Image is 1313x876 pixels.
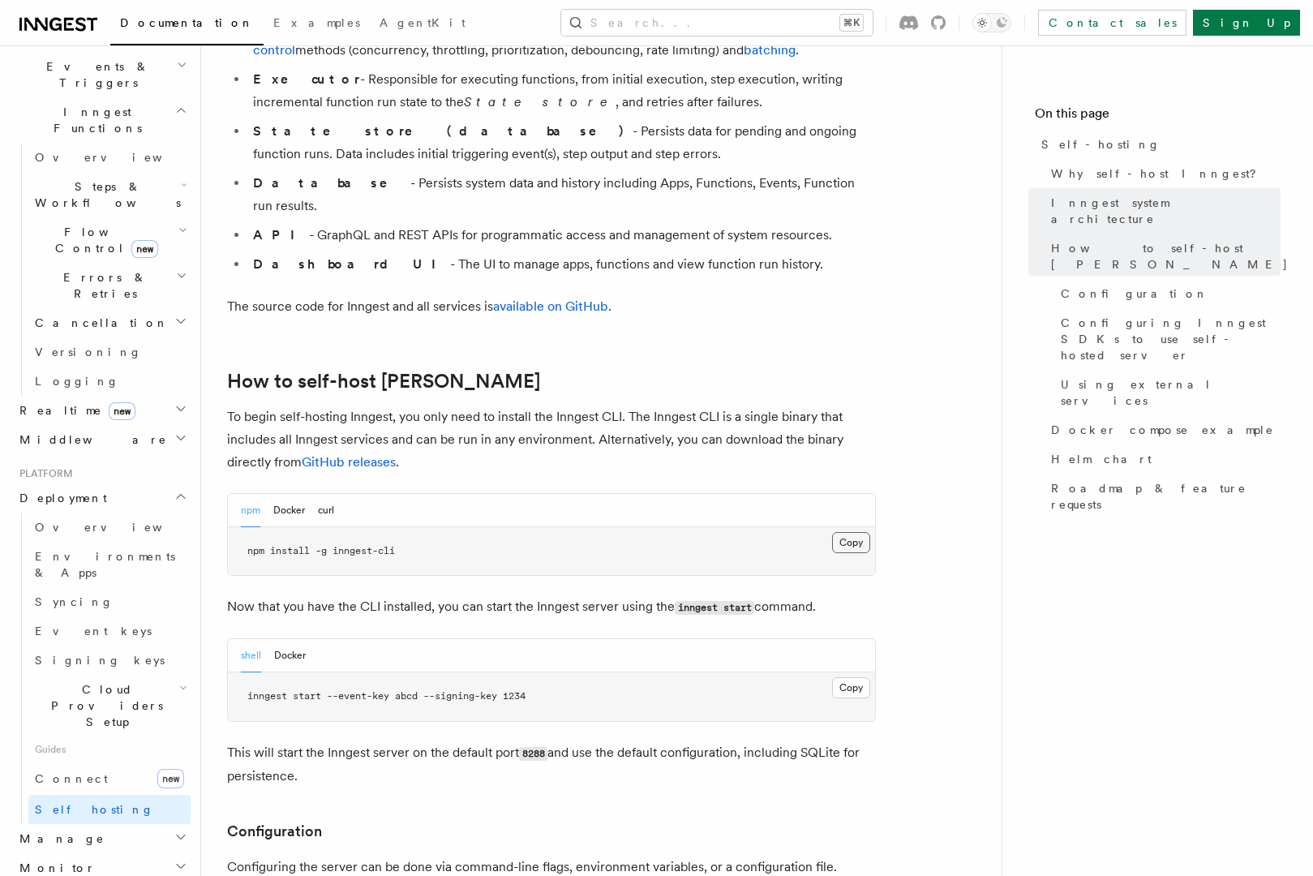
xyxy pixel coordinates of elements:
span: npm install -g inngest-cli [247,545,395,556]
h4: On this page [1035,104,1281,130]
strong: State store (database) [253,123,633,139]
li: - Persists data for pending and ongoing function runs. Data includes initial triggering event(s),... [248,120,876,165]
a: How to self-host [PERSON_NAME] [227,370,540,393]
code: 8288 [519,747,547,761]
button: Realtimenew [13,396,191,425]
p: The source code for Inngest and all services is . [227,295,876,318]
button: Flow Controlnew [28,217,191,263]
a: Sign Up [1193,10,1300,36]
span: Realtime [13,402,135,419]
button: curl [318,494,334,527]
li: - Responsible for executing functions, from initial execution, step execution, writing incrementa... [248,68,876,114]
button: Toggle dark mode [972,13,1011,32]
span: Inngest system architecture [1051,195,1281,227]
button: Search...⌘K [561,10,873,36]
a: Self-hosting [1035,130,1281,159]
span: Guides [28,736,191,762]
span: Manage [13,831,105,847]
span: Inngest Functions [13,104,175,136]
button: Cloud Providers Setup [28,675,191,736]
p: To begin self-hosting Inngest, you only need to install the Inngest CLI. The Inngest CLI is a sin... [227,406,876,474]
span: Configuration [1061,286,1208,302]
a: Overview [28,513,191,542]
span: Documentation [120,16,254,29]
button: Docker [274,639,306,672]
span: Syncing [35,595,114,608]
a: Documentation [110,5,264,45]
button: Deployment [13,483,191,513]
span: Environments & Apps [35,550,175,579]
a: GitHub releases [302,454,396,470]
strong: API [253,227,309,243]
span: Signing keys [35,654,165,667]
a: Roadmap & feature requests [1045,474,1281,519]
a: flow control [253,19,797,58]
span: Helm chart [1051,451,1152,467]
a: Helm chart [1045,444,1281,474]
span: Overview [35,521,202,534]
li: - Persists system data and history including Apps, Functions, Events, Function run results. [248,172,876,217]
span: AgentKit [380,16,466,29]
a: Signing keys [28,646,191,675]
button: Events & Triggers [13,52,191,97]
a: Why self-host Inngest? [1045,159,1281,188]
span: new [109,402,135,420]
button: Docker [273,494,305,527]
a: Configuration [1054,279,1281,308]
a: Contact sales [1038,10,1186,36]
span: Logging [35,375,119,388]
a: Inngest system architecture [1045,188,1281,234]
a: Logging [28,367,191,396]
span: Using external services [1061,376,1281,409]
button: Inngest Functions [13,97,191,143]
button: Manage [13,824,191,853]
span: inngest start --event-key abcd --signing-key 1234 [247,690,526,702]
a: Self hosting [28,795,191,824]
button: shell [241,639,261,672]
span: Docker compose example [1051,422,1274,438]
span: Overview [35,151,202,164]
a: Configuring Inngest SDKs to use self-hosted server [1054,308,1281,370]
span: Platform [13,467,73,480]
span: Cloud Providers Setup [28,681,179,730]
a: Overview [28,143,191,172]
span: Events & Triggers [13,58,177,91]
p: Now that you have the CLI installed, you can start the Inngest server using the command. [227,595,876,619]
a: How to self-host [PERSON_NAME] [1045,234,1281,279]
kbd: ⌘K [840,15,863,31]
span: Deployment [13,490,107,506]
em: State store [464,94,616,109]
a: Event keys [28,616,191,646]
a: Connectnew [28,762,191,795]
button: Errors & Retries [28,263,191,308]
a: Configuration [227,820,322,843]
a: batching [744,42,796,58]
button: Middleware [13,425,191,454]
span: Self-hosting [1041,136,1161,152]
a: Examples [264,5,370,44]
span: Middleware [13,432,167,448]
button: Copy [832,677,870,698]
span: new [131,240,158,258]
span: How to self-host [PERSON_NAME] [1051,240,1289,273]
code: inngest start [675,601,754,615]
div: Inngest Functions [13,143,191,396]
button: npm [241,494,260,527]
a: Versioning [28,337,191,367]
span: new [157,769,184,788]
span: Configuring Inngest SDKs to use self-hosted server [1061,315,1281,363]
span: Connect [35,772,108,785]
button: Copy [832,532,870,553]
span: Versioning [35,346,142,359]
div: Deployment [13,513,191,824]
strong: Dashboard UI [253,256,450,272]
a: AgentKit [370,5,475,44]
span: Examples [273,16,360,29]
button: Cancellation [28,308,191,337]
span: Roadmap & feature requests [1051,480,1281,513]
span: Errors & Retries [28,269,176,302]
span: Flow Control [28,224,178,256]
a: available on GitHub [493,298,608,314]
span: Event keys [35,625,152,638]
li: - The UI to manage apps, functions and view function run history. [248,253,876,276]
